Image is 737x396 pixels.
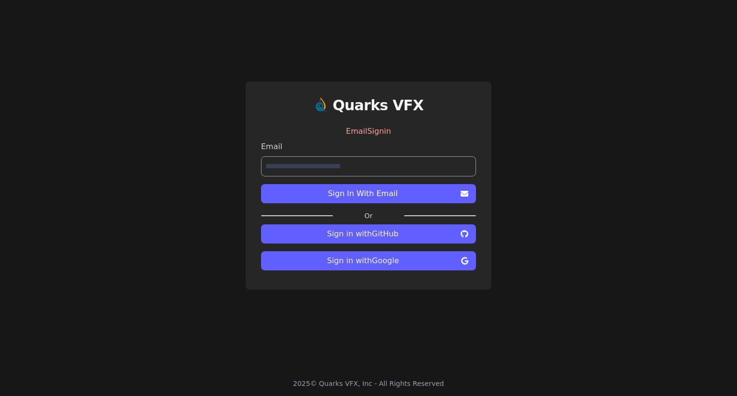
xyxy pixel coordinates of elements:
span: Sign in with GitHub [269,228,457,240]
button: Sign in withGoogle [261,251,476,270]
label: Email [261,141,476,152]
label: Or [333,211,404,221]
button: Sign In With Email [261,184,476,203]
span: Sign In With Email [269,188,457,199]
a: Quarks VFX [333,97,424,122]
div: EmailSignin [261,122,476,141]
button: Sign in withGitHub [261,224,476,244]
div: 2025 © Quarks VFX, Inc - All Rights Reserved [293,379,444,388]
h1: Quarks VFX [333,97,424,114]
span: Sign in with Google [269,255,457,267]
